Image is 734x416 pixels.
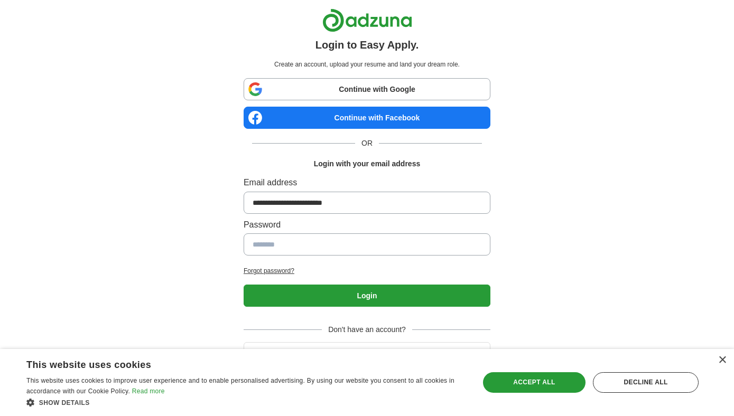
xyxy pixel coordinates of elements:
[244,78,490,100] a: Continue with Google
[244,342,490,364] button: Create account
[322,324,412,335] span: Don't have an account?
[244,176,490,190] label: Email address
[315,36,419,53] h1: Login to Easy Apply.
[39,399,90,406] span: Show details
[593,372,699,392] div: Decline all
[322,8,412,32] img: Adzuna logo
[132,387,165,395] a: Read more, opens a new window
[244,107,490,129] a: Continue with Facebook
[483,372,586,392] div: Accept all
[26,355,439,371] div: This website uses cookies
[244,285,490,307] button: Login
[244,218,490,232] label: Password
[26,377,454,395] span: This website uses cookies to improve user experience and to enable personalised advertising. By u...
[355,137,379,149] span: OR
[718,356,726,364] div: Close
[26,397,466,408] div: Show details
[314,158,420,169] h1: Login with your email address
[244,266,490,276] a: Forgot password?
[246,60,488,70] p: Create an account, upload your resume and land your dream role.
